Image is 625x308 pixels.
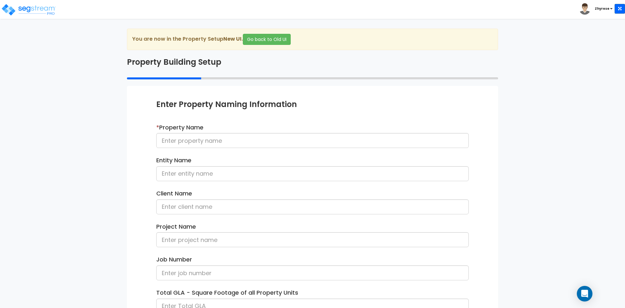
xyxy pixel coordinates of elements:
[156,123,203,132] label: Property Name
[156,199,469,214] input: Enter client name
[122,57,503,68] div: Property Building Setup
[577,286,592,301] div: Open Intercom Messenger
[156,166,469,181] input: Enter entity name
[156,222,196,231] label: Project Name
[156,99,469,110] div: Enter Property Naming Information
[595,6,609,11] b: Zhyrese
[156,133,469,148] input: Enter property name
[156,255,192,264] label: Job Number
[223,35,242,43] strong: New UI
[127,29,498,50] div: You are now in the Property Setup .
[156,189,192,198] label: Client Name
[156,265,469,280] input: Enter job number
[1,3,56,16] img: logo_pro_r.png
[579,3,590,15] img: avatar.png
[156,288,298,297] label: Total GLA - Square Footage of all Property Units
[156,156,191,165] label: Entity Name
[243,34,291,45] button: Go back to Old UI
[156,232,469,247] input: Enter project name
